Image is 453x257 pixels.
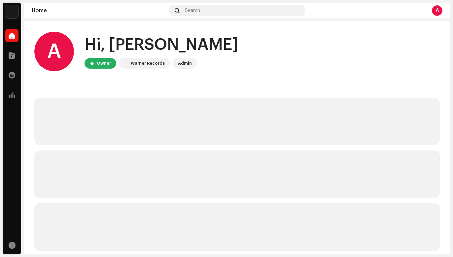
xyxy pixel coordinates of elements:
[120,59,128,67] img: acab2465-393a-471f-9647-fa4d43662784
[5,5,18,18] img: acab2465-393a-471f-9647-fa4d43662784
[432,5,442,16] div: A
[185,8,200,13] span: Search
[32,8,167,13] div: Home
[97,59,111,67] div: Owner
[178,59,192,67] div: Admin
[131,59,165,67] div: Warner Records
[34,32,74,71] div: A
[85,34,238,55] div: Hi, [PERSON_NAME]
